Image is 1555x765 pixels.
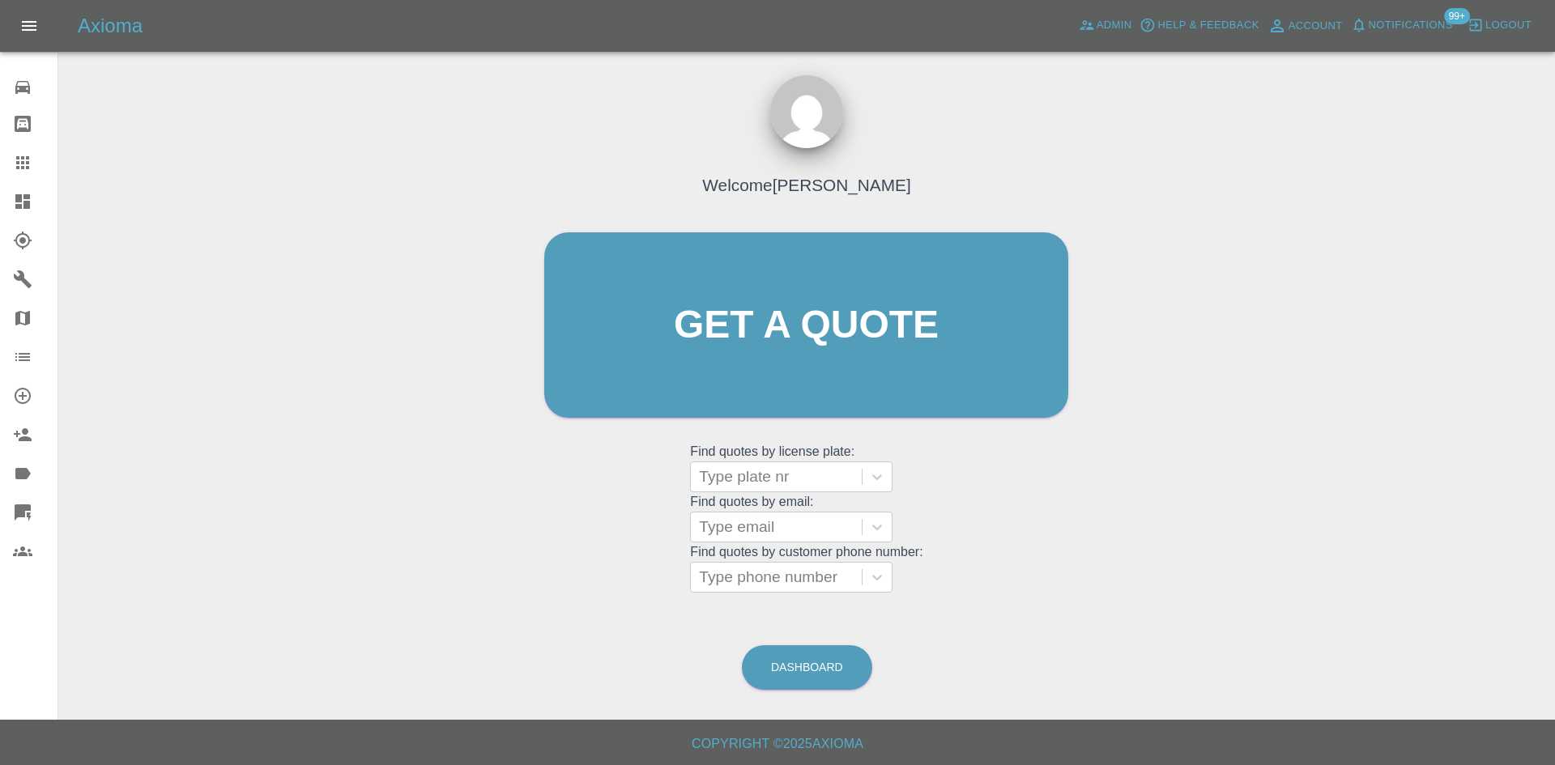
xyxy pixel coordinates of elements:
[690,444,922,492] grid: Find quotes by license plate:
[1369,16,1453,35] span: Notifications
[690,495,922,542] grid: Find quotes by email:
[1157,16,1259,35] span: Help & Feedback
[1463,13,1536,38] button: Logout
[702,172,910,198] h4: Welcome [PERSON_NAME]
[1263,13,1347,39] a: Account
[1347,13,1457,38] button: Notifications
[742,645,872,690] a: Dashboard
[13,733,1542,755] h6: Copyright © 2025 Axioma
[1075,13,1136,38] a: Admin
[1485,16,1532,35] span: Logout
[1289,17,1343,36] span: Account
[770,75,843,148] img: ...
[10,6,49,45] button: Open drawer
[690,545,922,593] grid: Find quotes by customer phone number:
[1444,8,1470,24] span: 99+
[1135,13,1263,38] button: Help & Feedback
[544,232,1068,418] a: Get a quote
[78,13,143,39] h5: Axioma
[1097,16,1132,35] span: Admin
